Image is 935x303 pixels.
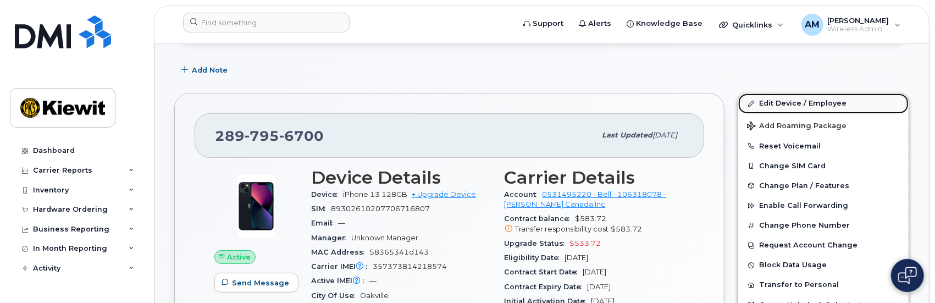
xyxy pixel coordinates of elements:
span: — [338,219,345,227]
span: 89302610207706716807 [331,205,430,213]
div: Quicklinks [711,14,792,36]
span: Wireless Admin [828,25,889,34]
span: City Of Use [311,291,360,300]
a: Edit Device / Employee [738,93,909,113]
span: Change Plan / Features [759,181,849,190]
img: Open chat [898,267,917,284]
span: Support [533,18,563,29]
span: Add Roaming Package [747,122,847,132]
span: Send Message [232,278,289,288]
input: Find something... [183,13,350,32]
img: image20231002-3703462-1ig824h.jpeg [223,173,289,239]
span: Carrier IMEI [311,262,373,271]
span: Email [311,219,338,227]
span: Account [505,190,543,199]
span: Transfer responsibility cost [516,225,609,233]
span: iPhone 13 128GB [343,190,407,199]
span: — [369,277,377,285]
span: Contract balance [505,214,576,223]
span: MAC Address [311,248,369,256]
button: Block Data Usage [738,255,909,275]
span: [DATE] [588,283,611,291]
a: + Upgrade Device [412,190,476,199]
button: Transfer to Personal [738,275,909,295]
span: [PERSON_NAME] [828,16,889,25]
a: 0531495220 - Bell - 106318078 - [PERSON_NAME] Canada Inc [505,190,667,208]
span: Oakville [360,291,389,300]
span: 6700 [279,128,324,144]
span: Active [227,252,251,262]
button: Change SIM Card [738,156,909,176]
a: Support [516,13,571,35]
span: $583.72 [505,214,685,234]
span: Last updated [602,131,652,139]
button: Add Roaming Package [738,114,909,136]
button: Change Phone Number [738,216,909,235]
span: 795 [245,128,279,144]
span: Active IMEI [311,277,369,285]
span: $533.72 [570,239,601,247]
span: Alerts [588,18,611,29]
div: Abdul Moid [794,14,909,36]
h3: Device Details [311,168,491,188]
span: Unknown Manager [351,234,418,242]
span: [DATE] [652,131,677,139]
span: Contract Expiry Date [505,283,588,291]
h3: Carrier Details [505,168,685,188]
span: 357373814218574 [373,262,447,271]
button: Enable Call Forwarding [738,196,909,216]
button: Add Note [174,60,237,80]
button: Request Account Change [738,235,909,255]
span: Quicklinks [732,20,772,29]
span: Knowledge Base [636,18,702,29]
span: Contract Start Date [505,268,583,276]
span: Device [311,190,343,199]
button: Send Message [214,273,298,293]
span: [DATE] [583,268,607,276]
span: 58365341d143 [369,248,429,256]
a: Knowledge Base [619,13,710,35]
span: Manager [311,234,351,242]
span: [DATE] [565,254,589,262]
span: AM [805,18,820,31]
button: Reset Voicemail [738,136,909,156]
button: Change Plan / Features [738,176,909,196]
span: Eligibility Date [505,254,565,262]
a: Alerts [571,13,619,35]
span: Upgrade Status [505,239,570,247]
span: SIM [311,205,331,213]
span: Add Note [192,65,228,75]
span: Enable Call Forwarding [759,202,848,210]
span: $583.72 [611,225,643,233]
span: 289 [215,128,324,144]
